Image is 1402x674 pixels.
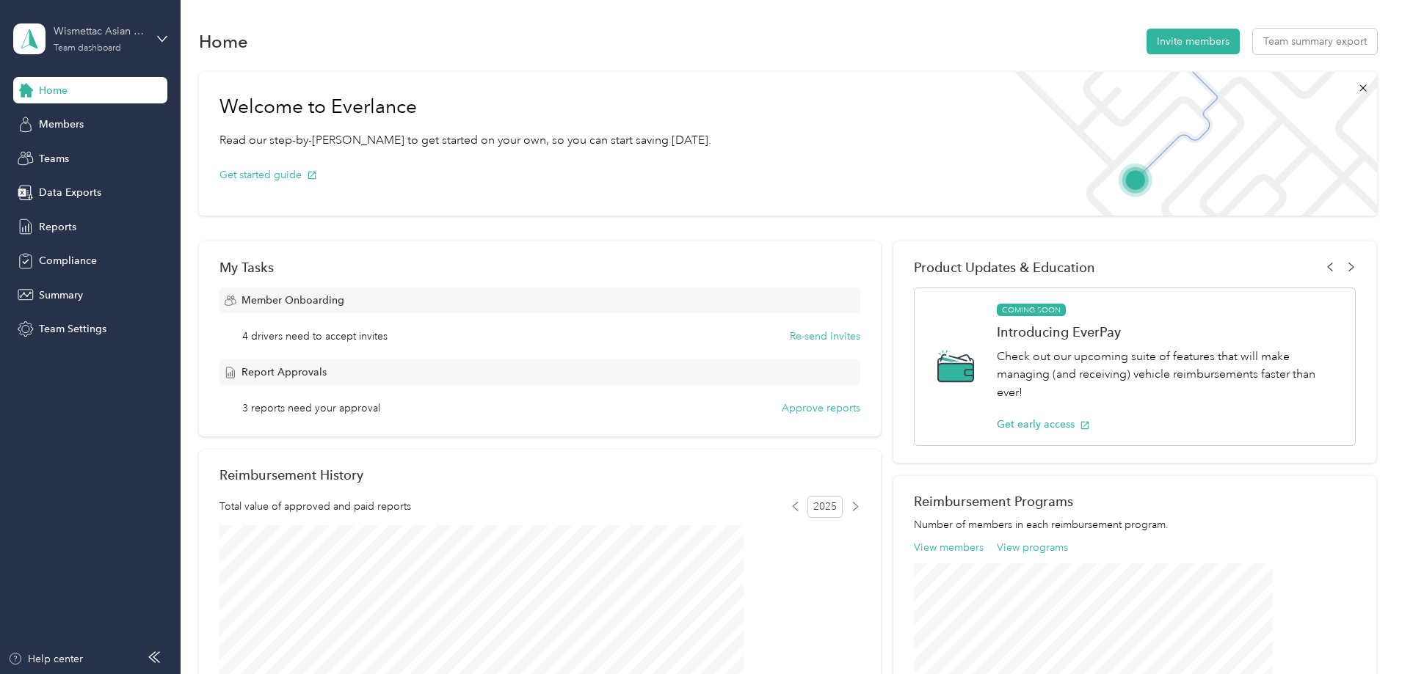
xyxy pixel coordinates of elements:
h1: Introducing EverPay [997,324,1340,340]
h1: Home [199,34,248,49]
h2: Reimbursement History [219,467,363,483]
span: Compliance [39,253,97,268]
p: Read our step-by-[PERSON_NAME] to get started on your own, so you can start saving [DATE]. [219,131,711,150]
p: Number of members in each reimbursement program. [914,517,1356,532]
button: Get started guide [219,167,317,183]
span: Team Settings [39,321,106,337]
iframe: Everlance-gr Chat Button Frame [1320,592,1402,674]
button: Invite members [1147,29,1240,54]
button: Approve reports [782,400,860,416]
span: 3 reports need your approval [242,400,380,416]
span: Teams [39,151,69,166]
span: Members [39,117,84,132]
span: COMING SOON [997,304,1066,317]
button: View members [914,540,984,555]
span: Home [39,83,68,98]
span: Total value of approved and paid reports [219,499,411,514]
h2: Reimbursement Programs [914,494,1356,509]
button: Re-send invites [790,329,860,344]
span: 2025 [807,496,843,518]
button: View programs [997,540,1068,555]
div: Wismettac Asian Foods [54,23,145,39]
p: Check out our upcoming suite of features that will make managing (and receiving) vehicle reimburs... [997,348,1340,402]
span: Summary [39,287,83,303]
img: Welcome to everlance [1000,72,1376,216]
button: Team summary export [1253,29,1377,54]
span: Reports [39,219,76,235]
div: My Tasks [219,260,860,275]
span: Report Approvals [241,365,327,380]
span: Data Exports [39,185,101,200]
span: 4 drivers need to accept invites [242,329,388,344]
span: Product Updates & Education [914,260,1095,275]
h1: Welcome to Everlance [219,95,711,119]
button: Get early access [997,417,1090,432]
div: Team dashboard [54,44,121,53]
button: Help center [8,651,83,667]
span: Member Onboarding [241,293,344,308]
